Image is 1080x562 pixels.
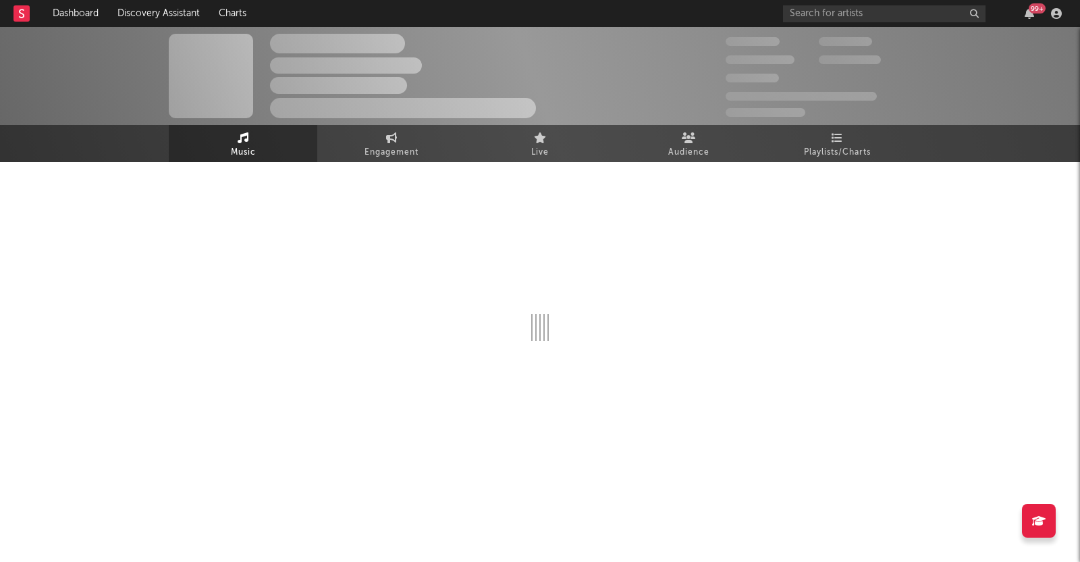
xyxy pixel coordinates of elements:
span: 300.000 [726,37,780,46]
span: 50.000.000 [726,55,794,64]
span: Engagement [364,145,418,161]
span: 100.000 [726,74,779,82]
span: 50.000.000 Monthly Listeners [726,92,877,101]
span: 100.000 [819,37,872,46]
span: Playlists/Charts [804,145,871,161]
span: Audience [668,145,709,161]
button: 99+ [1025,8,1034,19]
input: Search for artists [783,5,986,22]
span: Live [531,145,549,161]
span: 1.000.000 [819,55,881,64]
span: Music [231,145,256,161]
a: Engagement [317,125,466,162]
a: Audience [614,125,763,162]
span: Jump Score: 85.0 [726,108,805,117]
div: 99 + [1029,3,1046,14]
a: Music [169,125,317,162]
a: Live [466,125,614,162]
a: Playlists/Charts [763,125,911,162]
